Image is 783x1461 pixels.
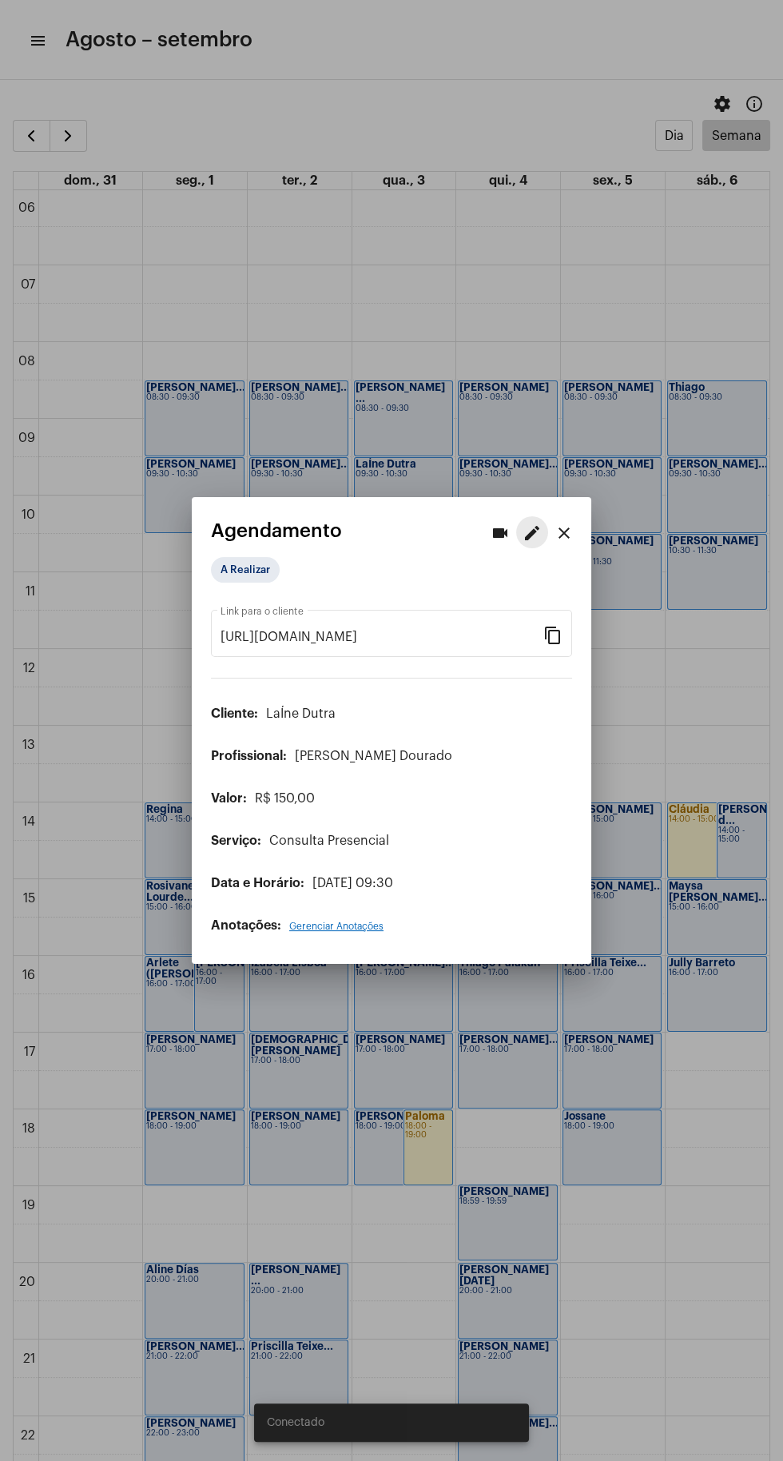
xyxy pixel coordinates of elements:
mat-icon: edit [523,523,542,543]
span: R$ 150,00 [255,792,315,805]
span: Profissional: [211,750,287,762]
input: Link [221,630,543,644]
mat-chip: A Realizar [211,557,280,583]
mat-icon: close [554,523,574,543]
span: Gerenciar Anotações [289,922,384,931]
span: Valor: [211,792,247,805]
span: Anotações: [211,919,281,932]
span: Agendamento [211,520,342,541]
span: Consulta Presencial [269,834,389,847]
mat-icon: content_copy [543,625,562,644]
span: Data e Horário: [211,877,304,890]
span: Serviço: [211,834,261,847]
mat-icon: videocam [491,523,510,543]
span: [PERSON_NAME] Dourado [295,750,452,762]
span: [DATE] 09:30 [312,877,393,890]
span: Cliente: [211,707,258,720]
span: LaÍne Dutra [266,707,336,720]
